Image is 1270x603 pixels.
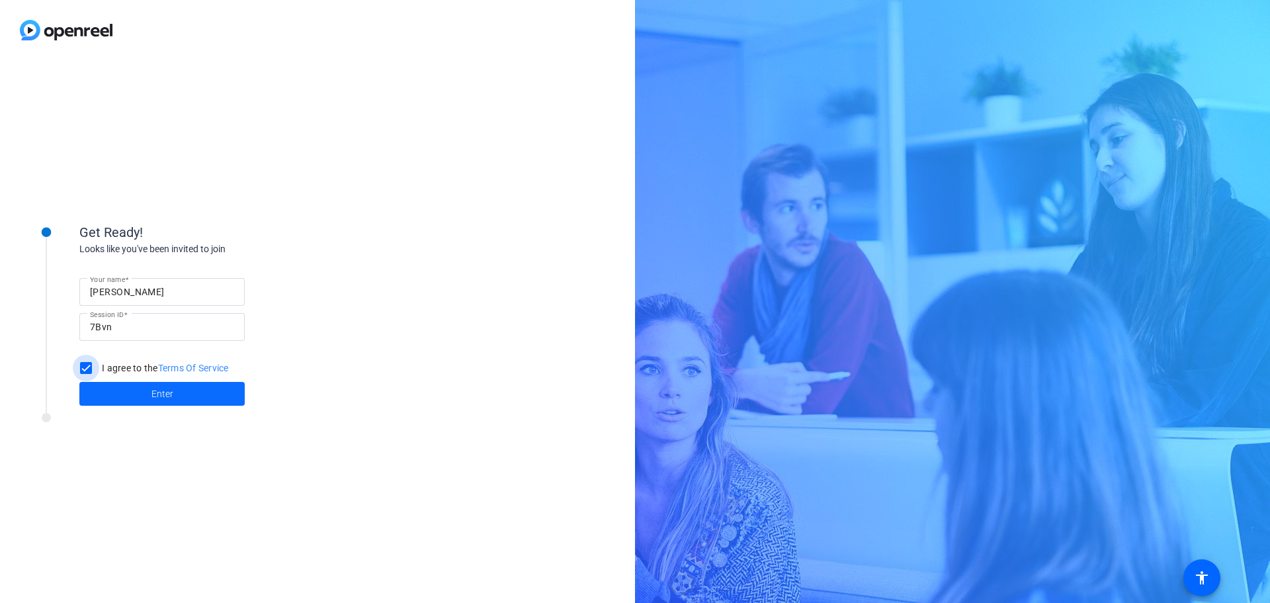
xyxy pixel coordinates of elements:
[151,387,173,401] span: Enter
[158,363,229,373] a: Terms Of Service
[79,242,344,256] div: Looks like you've been invited to join
[99,361,229,375] label: I agree to the
[79,222,344,242] div: Get Ready!
[90,275,125,283] mat-label: Your name
[79,382,245,406] button: Enter
[90,310,124,318] mat-label: Session ID
[1194,570,1210,586] mat-icon: accessibility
